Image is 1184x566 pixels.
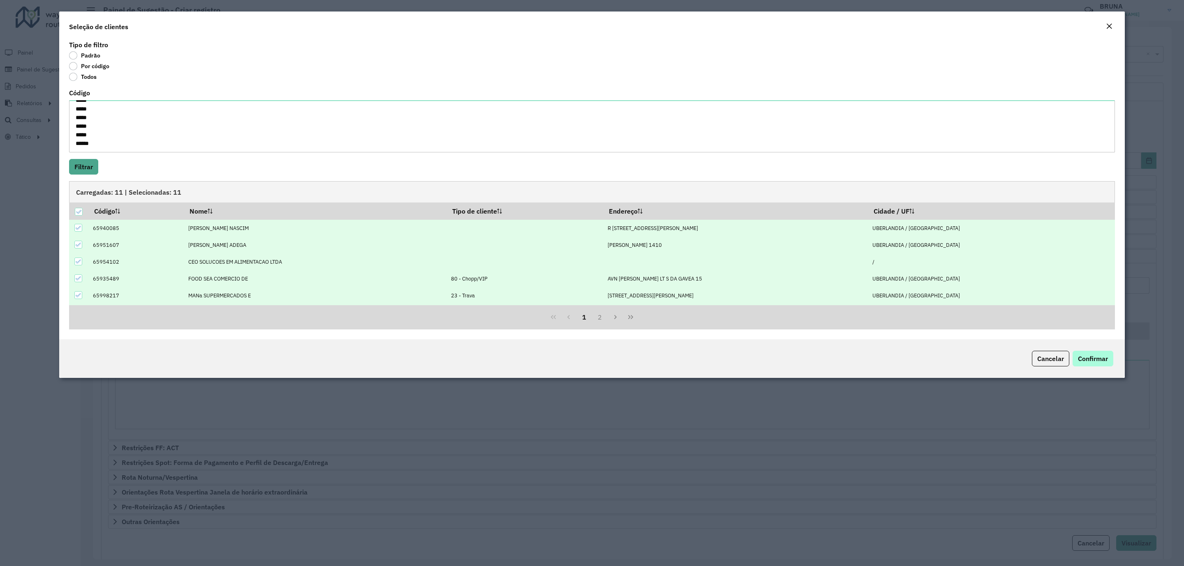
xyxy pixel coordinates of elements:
[603,237,868,253] td: [PERSON_NAME] 1410
[603,270,868,287] td: AVN [PERSON_NAME] LT S DA GAVEA 15
[592,309,608,325] button: 2
[1103,21,1115,32] button: Close
[184,304,446,321] td: Mania de Churrasco
[446,202,603,220] th: Tipo de cliente
[603,202,868,220] th: Endereço
[446,270,603,287] td: 80 - Chopp/VIP
[184,220,446,237] td: [PERSON_NAME] NASCIM
[1032,351,1069,366] button: Cancelar
[1037,354,1064,363] span: Cancelar
[868,270,1115,287] td: UBERLANDIA / [GEOGRAPHIC_DATA]
[88,287,184,304] td: 65998217
[69,51,100,60] label: Padrão
[868,304,1115,321] td: UBERLANDIA / [GEOGRAPHIC_DATA]
[184,287,446,304] td: MANa SUPERMERCADOS E
[69,40,108,50] label: Tipo de filtro
[1106,23,1112,30] em: Fechar
[88,304,184,321] td: 65951957
[69,73,97,81] label: Todos
[184,202,446,220] th: Nome
[69,159,98,175] button: Filtrar
[603,287,868,304] td: [STREET_ADDRESS][PERSON_NAME]
[868,287,1115,304] td: UBERLANDIA / [GEOGRAPHIC_DATA]
[88,270,184,287] td: 65935489
[868,220,1115,237] td: UBERLANDIA / [GEOGRAPHIC_DATA]
[1073,351,1113,366] button: Confirmar
[868,202,1115,220] th: Cidade / UF
[603,304,868,321] td: [PERSON_NAME] (LOT S DA GAVEA 15
[69,88,90,98] label: Código
[88,220,184,237] td: 65940085
[88,253,184,270] td: 65954102
[868,253,1115,270] td: /
[1078,354,1108,363] span: Confirmar
[69,22,128,32] h4: Seleção de clientes
[868,237,1115,253] td: UBERLANDIA / [GEOGRAPHIC_DATA]
[88,202,184,220] th: Código
[184,270,446,287] td: FOOD SEA COMERCIO DE
[603,220,868,237] td: R [STREET_ADDRESS][PERSON_NAME]
[69,181,1115,202] div: Carregadas: 11 | Selecionadas: 11
[184,237,446,253] td: [PERSON_NAME] ADEGA
[623,309,638,325] button: Last Page
[446,287,603,304] td: 23 - Trava
[88,237,184,253] td: 65951607
[184,253,446,270] td: CEO SOLUCOES EM ALIMENTACAO LTDA
[576,309,592,325] button: 1
[608,309,623,325] button: Next Page
[69,62,109,70] label: Por código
